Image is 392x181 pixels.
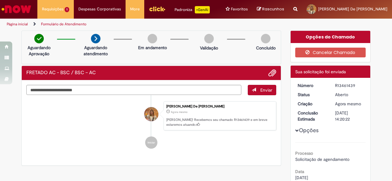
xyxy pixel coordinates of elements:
[293,110,331,122] dt: Conclusão Estimada
[144,107,158,121] div: Marina Montenegro De Miranda Jacon
[195,6,210,13] p: +GenAi
[7,22,28,27] a: Página inicial
[26,101,276,131] li: Marina Montenegro De Miranda Jacon
[5,19,257,30] ul: Trilhas de página
[262,6,284,12] span: Rascunhos
[34,34,44,43] img: check-circle-green.png
[24,45,54,57] p: Aguardando Aprovação
[175,6,210,13] div: Padroniza
[1,3,32,15] img: ServiceNow
[257,6,284,12] a: Rascunhos
[149,4,165,13] img: click_logo_yellow_360x200.png
[295,48,366,57] button: Cancelar Chamado
[166,118,273,127] p: [PERSON_NAME]! Recebemos seu chamado R13461439 e em breve estaremos atuando.
[335,110,364,122] div: [DATE] 14:20:22
[295,150,313,156] b: Processo
[148,34,157,43] img: img-circle-grey.png
[335,101,361,107] span: Agora mesmo
[248,85,276,95] button: Enviar
[26,85,241,95] textarea: Digite sua mensagem aqui...
[171,110,187,114] time: 29/08/2025 10:20:18
[335,82,364,89] div: R13461439
[65,7,69,12] span: 1
[293,101,331,107] dt: Criação
[78,6,121,12] span: Despesas Corporativas
[256,45,276,51] p: Concluído
[268,69,276,77] button: Adicionar anexos
[231,6,248,12] span: Favoritos
[91,34,100,43] img: arrow-next.png
[42,6,63,12] span: Requisições
[41,22,86,27] a: Formulário de Atendimento
[260,87,272,93] span: Enviar
[335,101,364,107] div: 29/08/2025 10:20:18
[318,6,387,12] span: [PERSON_NAME] De [PERSON_NAME]
[130,6,140,12] span: More
[138,45,167,51] p: Em andamento
[200,45,218,51] p: Validação
[204,34,214,43] img: img-circle-grey.png
[295,69,346,74] span: Sua solicitação foi enviada
[291,31,371,43] div: Opções do Chamado
[26,95,276,155] ul: Histórico de tíquete
[295,169,304,174] b: Data
[166,105,273,108] div: [PERSON_NAME] De [PERSON_NAME]
[81,45,111,57] p: Aguardando atendimento
[335,92,364,98] div: Aberto
[335,101,361,107] time: 29/08/2025 10:20:18
[171,110,187,114] span: Agora mesmo
[295,157,349,162] span: Solicitação de agendamento
[261,34,270,43] img: img-circle-grey.png
[293,82,331,89] dt: Número
[293,92,331,98] dt: Status
[295,175,308,180] span: [DATE]
[26,70,96,76] h2: FRETADO AC - BSC / BSC – AC Histórico de tíquete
